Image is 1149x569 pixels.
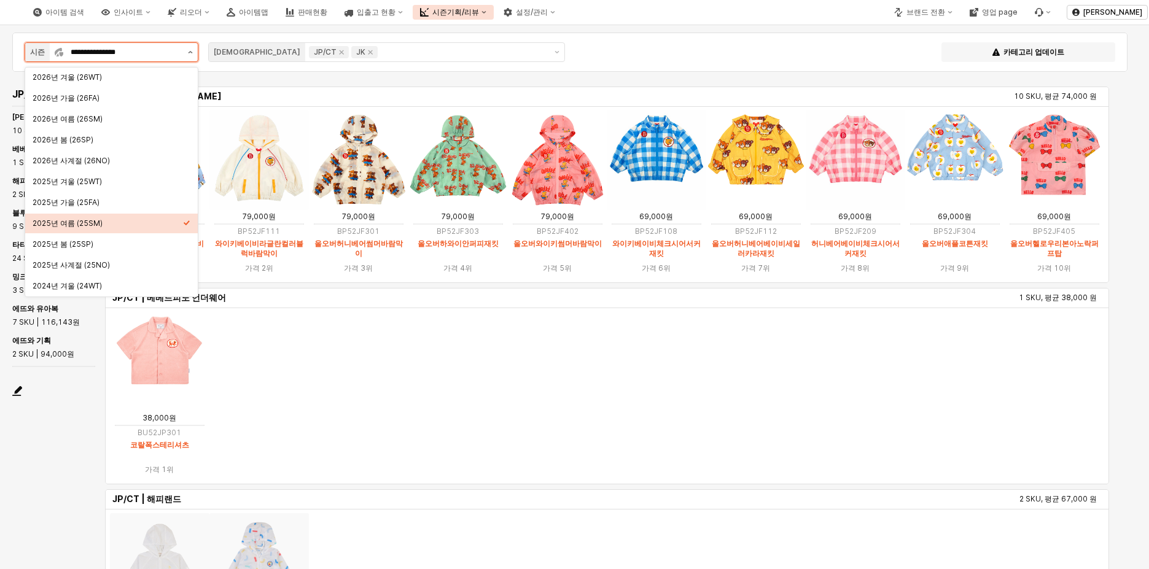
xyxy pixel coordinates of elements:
[112,292,360,303] h6: JP/CT | 베베드피노 언더웨어
[418,239,499,249] p: 올오버하와이안퍼피재킷
[26,5,92,20] div: 아이템 검색
[12,88,95,100] h5: JP/CT
[811,263,900,274] p: 가격 8위
[612,263,701,274] p: 가격 6위
[12,220,80,233] span: 9 SKU | 114,556원
[12,208,56,217] span: 블루독베이비
[309,226,408,237] p: BP52JF301
[905,226,1005,237] p: BP52JF304
[1027,5,1058,20] div: Menu item 6
[309,211,408,222] p: 79,000원
[33,198,183,207] div: 2025년 가을 (25FA)
[239,8,268,17] div: 아이템맵
[314,46,337,58] div: JP/CT
[432,8,479,17] div: 시즌기획/리뷰
[183,43,198,61] button: 제안 사항 표시
[413,5,494,20] div: 시즌기획/리뷰
[12,252,84,265] span: 24 SKU | 118,213원
[612,292,1097,303] p: 1 SKU, 평균 38,000 원
[711,263,801,274] p: 가격 7위
[12,240,58,249] span: 타티네 쇼콜라
[33,260,183,270] div: 2025년 사계절 (25NO)
[30,46,45,58] div: 시즌
[12,272,34,281] span: 밍크뮤
[962,5,1025,20] div: 영업 page
[413,263,503,274] p: 가격 4위
[612,91,1097,102] p: 10 SKU, 평균 74,000 원
[887,5,960,20] div: 브랜드 전환
[1010,239,1099,258] p: 올오버헬로우리본아노락퍼프탑
[12,316,80,328] span: 7 SKU | 116,143원
[12,112,74,122] span: [PERSON_NAME]
[1005,226,1104,237] p: BP52JF405
[209,211,309,222] p: 79,000원
[339,50,344,55] div: Remove JP/CT
[12,157,75,169] span: 1 SKU | 38,000원
[711,239,801,258] p: 올오버허니베어베이비세일러카라재킷
[25,67,198,297] div: Select an option
[706,226,806,237] p: BP52JF112
[12,304,58,313] span: 에뜨와 유아복
[33,114,183,124] div: 2026년 여름 (26SM)
[115,464,204,475] p: 가격 1위
[408,211,508,222] p: 79,000원
[12,176,42,185] span: 해피랜드
[219,5,276,20] div: 아이템맵
[12,336,51,345] span: 에뜨와 기획
[906,8,945,17] div: 브랜드 전환
[12,144,80,153] span: 베베드피노 언더웨어
[214,239,304,258] p: 와이키베이비라글란컬러블럭바람막이
[508,211,607,222] p: 79,000원
[33,219,183,228] div: 2025년 여름 (25SM)
[33,156,183,166] div: 2026년 사계절 (26NO)
[1005,211,1104,222] p: 69,000원
[356,46,365,58] div: JK
[298,8,327,17] div: 판매현황
[922,239,988,249] p: 올오버애플코튼재킷
[910,263,1000,274] p: 가격 9위
[1010,263,1099,274] p: 가격 10위
[112,91,360,102] h6: JP/CT | [PERSON_NAME]
[357,8,395,17] div: 입출고 현황
[508,226,607,237] p: BP52JF402
[94,5,158,20] div: 인사이트
[516,8,548,17] div: 설정/관리
[607,226,706,237] p: BP52JF108
[811,239,900,258] p: 허니베어베이비체크시어서커재킷
[110,412,209,424] p: 38,000원
[1003,47,1064,57] p: 카테고리 업데이트
[214,263,304,274] p: 가격 2위
[314,263,403,274] p: 가격 3위
[337,5,410,20] div: 입출고 현황
[982,8,1018,17] div: 영업 page
[706,211,806,222] p: 69,000원
[612,494,1097,505] p: 2 SKU, 평균 67,000 원
[33,93,183,103] div: 2026년 가을 (26FA)
[368,50,373,55] div: Remove JK
[12,284,79,296] span: 3 SKU | 129,000원
[12,125,80,137] span: 10 SKU | 74,000원
[33,72,183,82] div: 2026년 겨울 (26WT)
[33,239,183,249] div: 2025년 봄 (25SP)
[209,226,309,237] p: BP52JF111
[513,239,602,249] p: 올오버와이키썸머바람막이
[806,226,905,237] p: BP52JF209
[806,211,905,222] p: 69,000원
[214,46,300,58] div: [DEMOGRAPHIC_DATA]
[513,263,602,274] p: 가격 5위
[314,239,403,258] p: 올오버허니베어썸머바람막이
[160,5,217,20] div: 리오더
[607,211,706,222] p: 69,000원
[33,177,183,187] div: 2025년 겨울 (25WT)
[110,427,209,438] p: BU52JP301
[550,43,564,61] button: 제안 사항 표시
[496,5,563,20] div: 설정/관리
[114,8,143,17] div: 인사이트
[408,226,508,237] p: BP52JF303
[130,440,189,450] p: 코랄폭스테리셔츠
[278,5,335,20] div: 판매현황
[112,494,360,505] h6: JP/CT | 해피랜드
[905,211,1005,222] p: 69,000원
[12,348,74,360] span: 2 SKU | 94,000원
[45,8,84,17] div: 아이템 검색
